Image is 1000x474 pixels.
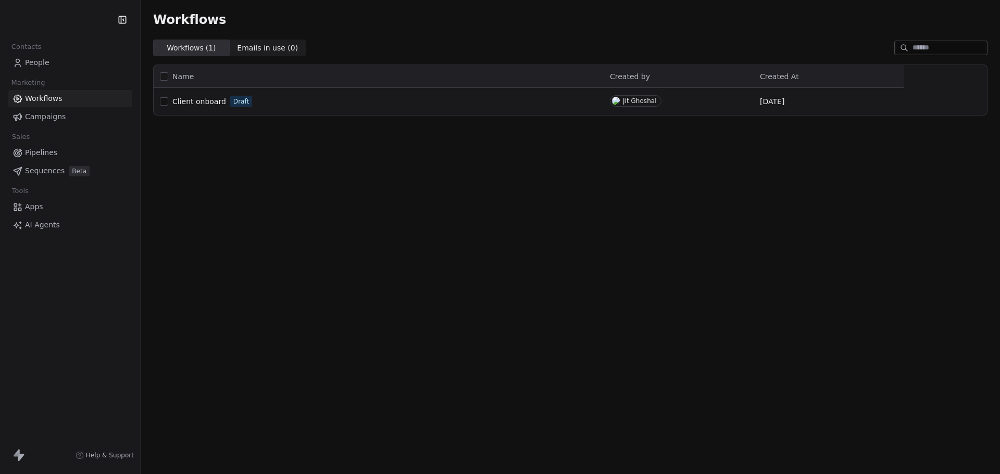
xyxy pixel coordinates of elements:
span: [DATE] [760,96,784,107]
span: Contacts [7,39,46,55]
span: People [25,57,49,68]
div: Jit Ghoshal [623,97,657,105]
span: Marketing [7,75,49,91]
span: Sequences [25,165,65,176]
span: Apps [25,201,43,212]
span: Emails in use ( 0 ) [237,43,298,54]
span: Name [172,71,194,82]
span: Beta [69,166,90,176]
span: Tools [7,183,33,199]
a: Workflows [8,90,132,107]
span: Created At [760,72,799,81]
a: Pipelines [8,144,132,161]
a: AI Agents [8,216,132,234]
span: Help & Support [86,451,134,459]
img: J [612,97,620,105]
span: Created by [610,72,650,81]
a: Apps [8,198,132,215]
span: Workflows [153,12,226,27]
a: Campaigns [8,108,132,125]
span: Pipelines [25,147,57,158]
span: Draft [233,97,249,106]
span: AI Agents [25,220,60,230]
a: Help & Support [76,451,134,459]
span: Client onboard [172,97,226,106]
span: Workflows [25,93,63,104]
span: Campaigns [25,111,66,122]
a: People [8,54,132,71]
a: SequencesBeta [8,162,132,180]
span: Sales [7,129,34,145]
a: Client onboard [172,96,226,107]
